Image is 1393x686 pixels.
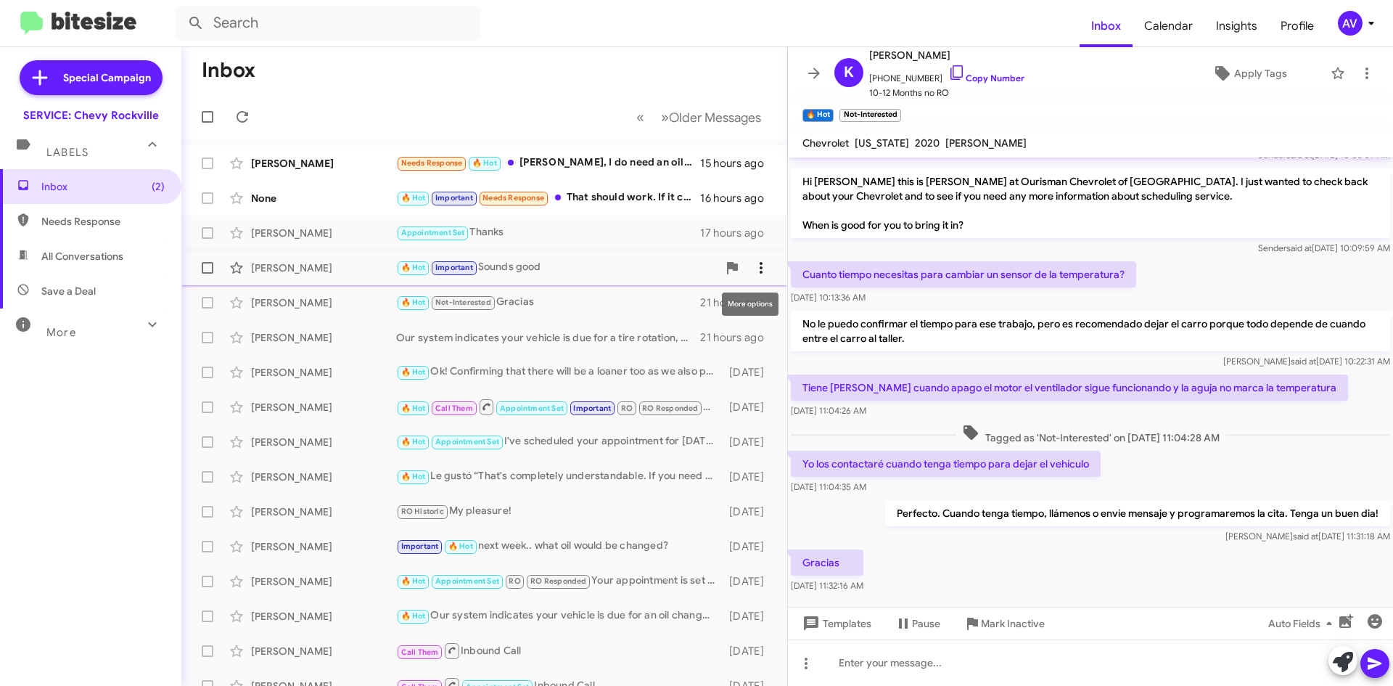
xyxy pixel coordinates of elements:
[573,404,611,413] span: Important
[401,263,426,272] span: 🔥 Hot
[700,156,776,171] div: 15 hours ago
[844,61,854,84] span: K
[1286,242,1312,253] span: said at
[152,179,165,194] span: (2)
[791,292,866,303] span: [DATE] 10:13:36 AM
[396,538,722,555] div: next week.. what oil would be changed?
[700,191,776,205] div: 16 hours ago
[981,611,1045,637] span: Mark Inactive
[396,259,718,276] div: Sounds good
[396,573,722,589] div: Your appointment is set for [DATE] at 8:00 AM. Thank you, and we look forward to seeing you!
[791,311,1390,351] p: No le puedo confirmar el tiempo para ese trabajo, pero es recomendado dejar el carro porque todo ...
[1326,11,1377,36] button: AV
[23,108,159,123] div: SERVICE: Chevy Rockville
[1291,356,1316,367] span: said at
[401,298,426,307] span: 🔥 Hot
[1133,5,1204,47] a: Calendar
[1223,356,1390,367] span: [PERSON_NAME] [DATE] 10:22:31 AM
[652,102,770,132] button: Next
[669,110,761,126] span: Older Messages
[802,136,849,150] span: Chevrolet
[869,86,1024,100] span: 10-12 Months no RO
[435,437,499,446] span: Appointment Set
[401,507,444,516] span: RO Historic
[41,214,165,229] span: Needs Response
[396,468,722,485] div: Le gustó “That's completely understandable. If you need to schedule an appointment later, feel fr...
[791,550,863,576] p: Gracias
[63,70,151,85] span: Special Campaign
[435,263,473,272] span: Important
[791,580,863,591] span: [DATE] 11:32:16 AM
[251,574,396,589] div: [PERSON_NAME]
[396,433,722,450] div: I've scheduled your appointment for [DATE] at 10 AM. We look forward to seeing you then!
[251,470,396,484] div: [PERSON_NAME]
[396,642,722,660] div: Inbound Call
[1293,531,1318,542] span: said at
[1257,611,1349,637] button: Auto Fields
[401,158,463,168] span: Needs Response
[722,400,776,415] div: [DATE]
[396,189,700,206] div: That should work. If it can be first thing
[251,505,396,519] div: [PERSON_NAME]
[176,6,480,41] input: Search
[251,330,396,345] div: [PERSON_NAME]
[41,179,165,194] span: Inbox
[722,435,776,449] div: [DATE]
[952,611,1056,637] button: Mark Inactive
[722,470,776,484] div: [DATE]
[435,193,473,203] span: Important
[20,60,163,95] a: Special Campaign
[401,228,465,237] span: Appointment Set
[509,576,520,586] span: RO
[401,437,426,446] span: 🔥 Hot
[722,293,778,316] div: More options
[396,398,722,416] div: Liked “I guess we will pay it by ear and see what the weather does!”
[396,155,700,171] div: [PERSON_NAME], I do need an oil change, tire rotation and lube job. [DATE] is good with me someti...
[700,330,776,345] div: 21 hours ago
[661,108,669,126] span: »
[1269,5,1326,47] a: Profile
[722,539,776,554] div: [DATE]
[621,404,633,413] span: RO
[396,294,700,311] div: Gracias
[500,404,564,413] span: Appointment Set
[945,136,1027,150] span: [PERSON_NAME]
[722,644,776,658] div: [DATE]
[869,64,1024,86] span: [PHONE_NUMBER]
[251,609,396,624] div: [PERSON_NAME]
[885,500,1390,526] p: Perfecto. Cuando tenga tiempo, llámenos o envíe mensaje y programaremos la cita. Tenga un buen dia!
[41,284,96,298] span: Save a Deal
[251,226,396,240] div: [PERSON_NAME]
[41,249,123,264] span: All Conversations
[869,46,1024,64] span: [PERSON_NAME]
[396,364,722,380] div: Ok! Confirming that there will be a loaner too as we also paid for that! Thanks!
[401,367,426,377] span: 🔥 Hot
[251,156,396,171] div: [PERSON_NAME]
[251,261,396,275] div: [PERSON_NAME]
[46,146,89,159] span: Labels
[46,326,76,339] span: More
[912,611,940,637] span: Pause
[722,609,776,624] div: [DATE]
[1080,5,1133,47] span: Inbox
[1258,242,1390,253] span: Sender [DATE] 10:09:59 AM
[636,108,644,126] span: «
[802,109,834,122] small: 🔥 Hot
[791,481,866,492] span: [DATE] 11:04:35 AM
[251,435,396,449] div: [PERSON_NAME]
[482,193,544,203] span: Needs Response
[202,59,255,82] h1: Inbox
[251,539,396,554] div: [PERSON_NAME]
[396,330,700,345] div: Our system indicates your vehicle is due for a tire rotation, and multipoint inspection
[791,261,1136,287] p: Cuanto tiempo necesitas para cambiar un sensor de la temperatura?
[251,644,396,658] div: [PERSON_NAME]
[401,576,426,586] span: 🔥 Hot
[251,365,396,380] div: [PERSON_NAME]
[396,224,700,241] div: Thanks
[435,576,499,586] span: Appointment Set
[435,298,491,307] span: Not-Interested
[396,608,722,624] div: Our system indicates your vehicle is due for an oil change, tire rotation, and multipoint inspection
[435,404,473,413] span: Call Them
